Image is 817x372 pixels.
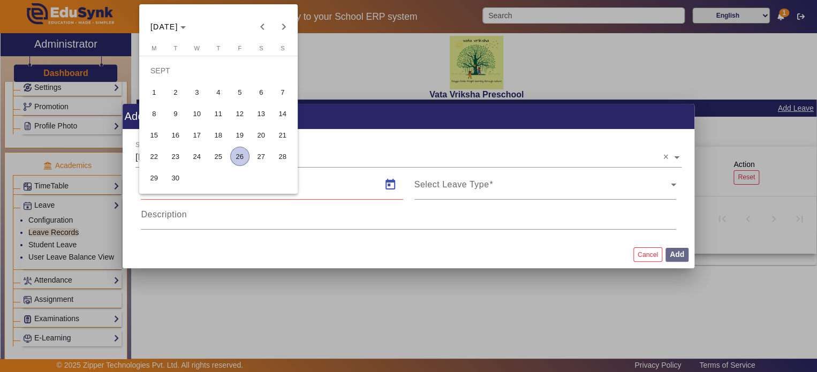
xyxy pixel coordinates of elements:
[252,125,271,145] span: 20
[186,103,208,124] button: 10 September 2025
[165,81,186,103] button: 2 September 2025
[145,82,164,102] span: 1
[145,125,164,145] span: 15
[143,103,165,124] button: 8 September 2025
[208,124,229,146] button: 18 September 2025
[273,82,292,102] span: 7
[216,45,220,51] span: T
[143,146,165,167] button: 22 September 2025
[281,45,284,51] span: S
[165,146,186,167] button: 23 September 2025
[187,82,207,102] span: 3
[208,81,229,103] button: 4 September 2025
[251,103,272,124] button: 13 September 2025
[273,147,292,166] span: 28
[209,82,228,102] span: 4
[145,147,164,166] span: 22
[187,147,207,166] span: 24
[143,124,165,146] button: 15 September 2025
[209,125,228,145] span: 18
[187,104,207,123] span: 10
[229,81,251,103] button: 5 September 2025
[186,124,208,146] button: 17 September 2025
[166,168,185,187] span: 30
[272,124,293,146] button: 21 September 2025
[208,146,229,167] button: 25 September 2025
[165,103,186,124] button: 9 September 2025
[273,104,292,123] span: 14
[259,45,263,51] span: S
[194,45,199,51] span: W
[273,16,294,37] button: Next month
[209,104,228,123] span: 11
[143,167,165,188] button: 29 September 2025
[230,125,249,145] span: 19
[209,147,228,166] span: 25
[251,146,272,167] button: 27 September 2025
[173,45,177,51] span: T
[166,125,185,145] span: 16
[150,22,178,31] span: [DATE]
[166,82,185,102] span: 2
[165,124,186,146] button: 16 September 2025
[238,45,241,51] span: F
[229,103,251,124] button: 12 September 2025
[143,81,165,103] button: 1 September 2025
[273,125,292,145] span: 21
[146,17,191,36] button: Choose month and year
[165,167,186,188] button: 30 September 2025
[229,124,251,146] button: 19 September 2025
[166,104,185,123] span: 9
[187,125,207,145] span: 17
[229,146,251,167] button: 26 September 2025
[252,104,271,123] span: 13
[186,81,208,103] button: 3 September 2025
[251,81,272,103] button: 6 September 2025
[272,81,293,103] button: 7 September 2025
[230,147,249,166] span: 26
[252,82,271,102] span: 6
[272,146,293,167] button: 28 September 2025
[230,82,249,102] span: 5
[145,104,164,123] span: 8
[230,104,249,123] span: 12
[143,60,293,81] td: SEPT
[252,147,271,166] span: 27
[166,147,185,166] span: 23
[152,45,156,51] span: M
[252,16,273,37] button: Previous month
[251,124,272,146] button: 20 September 2025
[272,103,293,124] button: 14 September 2025
[186,146,208,167] button: 24 September 2025
[145,168,164,187] span: 29
[208,103,229,124] button: 11 September 2025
